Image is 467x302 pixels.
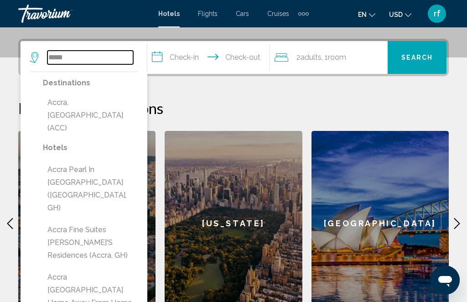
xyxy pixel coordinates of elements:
[236,10,249,17] a: Cars
[389,8,411,21] button: Change currency
[43,77,138,89] p: Destinations
[296,51,322,64] span: 2
[43,221,138,264] button: Accra Fine Suites [PERSON_NAME]'s Residences (Accra, GH)
[322,51,346,64] span: , 1
[434,9,441,18] span: rf
[270,41,388,74] button: Travelers: 2 adults, 0 children
[198,10,218,17] a: Flights
[267,10,289,17] a: Cruises
[158,10,180,17] a: Hotels
[301,53,322,62] span: Adults
[358,11,367,18] span: en
[18,99,449,117] h2: Featured Destinations
[389,11,403,18] span: USD
[43,141,138,154] p: Hotels
[431,266,460,295] iframe: Button to launch messaging window
[18,5,149,23] a: Travorium
[425,4,449,23] button: User Menu
[43,94,138,137] button: Accra, [GEOGRAPHIC_DATA] (ACC)
[147,41,270,74] button: Check in and out dates
[328,53,346,62] span: Room
[21,41,446,74] div: Search widget
[43,161,138,217] button: Accra Pearl in [GEOGRAPHIC_DATA] ([GEOGRAPHIC_DATA], GH)
[401,54,433,62] span: Search
[388,41,446,74] button: Search
[358,8,375,21] button: Change language
[298,6,309,21] button: Extra navigation items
